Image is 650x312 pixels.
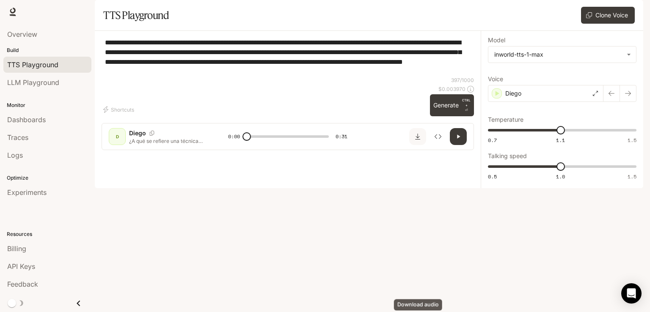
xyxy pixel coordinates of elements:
[409,128,426,145] button: Download audio
[451,77,474,84] p: 397 / 1000
[103,7,169,24] h1: TTS Playground
[488,173,497,180] span: 0.5
[430,94,474,116] button: GenerateCTRL +⏎
[621,283,642,304] div: Open Intercom Messenger
[556,173,565,180] span: 1.0
[129,129,146,137] p: Diego
[505,89,521,98] p: Diego
[438,85,465,93] p: $ 0.003970
[488,117,523,123] p: Temperature
[336,132,347,141] span: 0:31
[228,132,240,141] span: 0:00
[146,131,158,136] button: Copy Voice ID
[488,153,527,159] p: Talking speed
[430,128,446,145] button: Inspect
[488,76,503,82] p: Voice
[581,7,635,24] button: Clone Voice
[628,173,636,180] span: 1.5
[488,37,505,43] p: Model
[628,137,636,144] span: 1.5
[110,130,124,143] div: D
[462,98,471,108] p: CTRL +
[556,137,565,144] span: 1.1
[394,299,442,311] div: Download audio
[488,47,636,63] div: inworld-tts-1-max
[129,137,208,145] p: ¿A qué se refiere una técnica cuantitativa? Una técnica cuantitativa es aquella que mide la canti...
[462,98,471,113] p: ⏎
[488,137,497,144] span: 0.7
[494,50,622,59] div: inworld-tts-1-max
[102,103,138,116] button: Shortcuts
